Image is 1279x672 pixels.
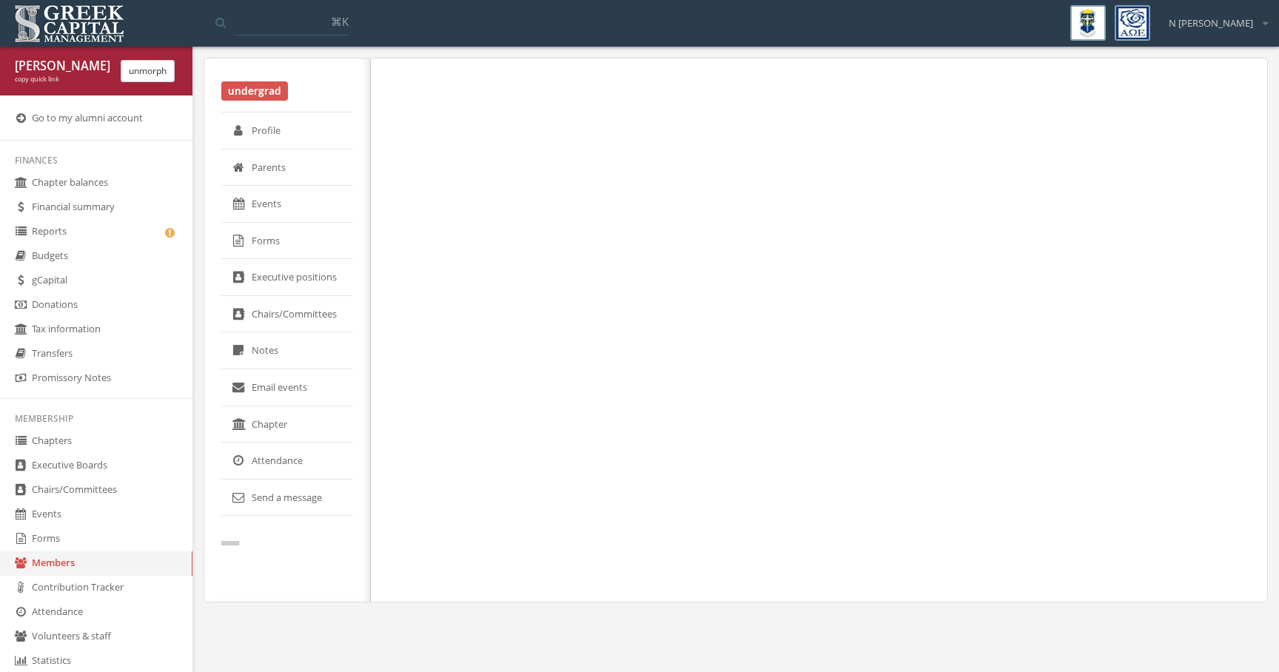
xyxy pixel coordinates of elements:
[221,369,353,406] a: Email events
[221,81,288,101] span: undergrad
[1169,16,1253,30] span: N [PERSON_NAME]
[221,480,353,517] a: Send a message
[221,149,353,187] a: Parents
[221,443,353,480] a: Attendance
[221,186,353,223] a: Events
[221,223,353,260] a: Forms
[1159,5,1268,30] div: N [PERSON_NAME]
[121,60,175,82] button: unmorph
[15,75,110,84] div: copy quick link
[221,112,353,149] a: Profile
[221,406,353,443] a: Chapter
[15,58,110,75] div: [PERSON_NAME] [PERSON_NAME]
[221,259,353,296] a: Executive positions
[331,14,349,29] span: ⌘K
[221,332,353,369] a: Notes
[221,540,239,545] span: ---
[221,296,353,333] a: Chairs/Committees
